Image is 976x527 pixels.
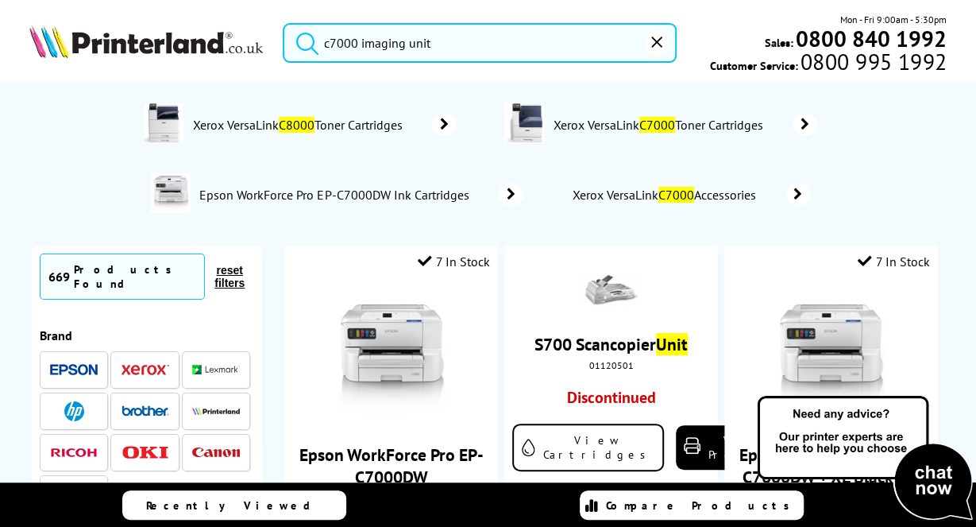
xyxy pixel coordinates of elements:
[50,448,98,457] img: Ricoh
[504,103,544,143] img: Xerox-VersaLink-C7000-conspage.jpg
[205,263,254,290] button: reset filters
[516,359,705,371] div: 01120501
[64,401,84,421] img: HP
[191,117,409,133] span: Xerox VersaLink Toner Cartridges
[122,446,169,459] img: OKI
[571,184,810,206] a: Xerox VersaLinkC7000Accessories
[512,424,664,471] a: View Cartridges
[583,273,638,306] img: OR1880000016580.gif
[606,498,798,513] span: Compare Products
[739,444,923,510] a: Epson WorkForce Pro EP-C7000DW + XL Black Ink Cartridge (5,800 Pages)
[146,498,326,513] span: Recently Viewed
[532,387,690,416] div: Discontinued
[754,393,976,524] img: Open Live Chat window
[199,173,523,216] a: Epson WorkForce Pro EP-C7000DW Ink Cartridges
[192,448,240,458] img: Canon
[771,297,890,417] img: epson-ep-c7000dw-front-main-small.jpg
[571,187,762,203] span: Xerox VersaLink Accessories
[40,327,72,343] span: Brand
[658,187,694,203] mark: C7000
[50,364,98,376] img: Epson
[793,31,947,46] a: 0800 840 1992
[765,35,793,50] span: Sales:
[656,333,688,355] mark: Unit
[48,269,70,285] span: 669
[29,25,263,61] a: Printerland Logo
[144,103,183,143] img: C8000V_DT-conspage.jpg
[639,117,675,133] mark: C7000
[283,23,677,63] input: Search product or brand
[552,117,770,133] span: Xerox VersaLink Toner Cartridges
[798,54,947,69] span: 0800 995 1992
[122,364,169,375] img: Xerox
[191,103,457,146] a: Xerox VersaLinkC8000Toner Cartridges
[332,297,451,417] img: epson-ep-c7000dw-front-main-small.jpg
[279,117,314,133] mark: C8000
[676,425,795,470] a: View Product
[552,103,817,146] a: Xerox VersaLinkC7000Toner Cartridges
[122,405,169,417] img: Brother
[29,25,263,58] img: Printerland Logo
[122,490,346,520] a: Recently Viewed
[858,254,930,269] div: 7 In Stock
[74,262,196,291] div: Products Found
[840,12,947,27] span: Mon - Fri 9:00am - 5:30pm
[299,444,484,488] a: Epson WorkForce Pro EP-C7000DW
[534,333,688,355] a: S700 ScancopierUnit
[192,365,240,374] img: Lexmark
[796,24,947,53] b: 0800 840 1992
[580,490,804,520] a: Compare Products
[710,54,947,73] span: Customer Service:
[192,407,240,415] img: Printerland
[418,254,490,269] div: 7 In Stock
[151,173,191,213] img: epson-ep-c7000dw-deptimage.jpg
[199,187,475,203] span: Epson WorkForce Pro EP-C7000DW Ink Cartridges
